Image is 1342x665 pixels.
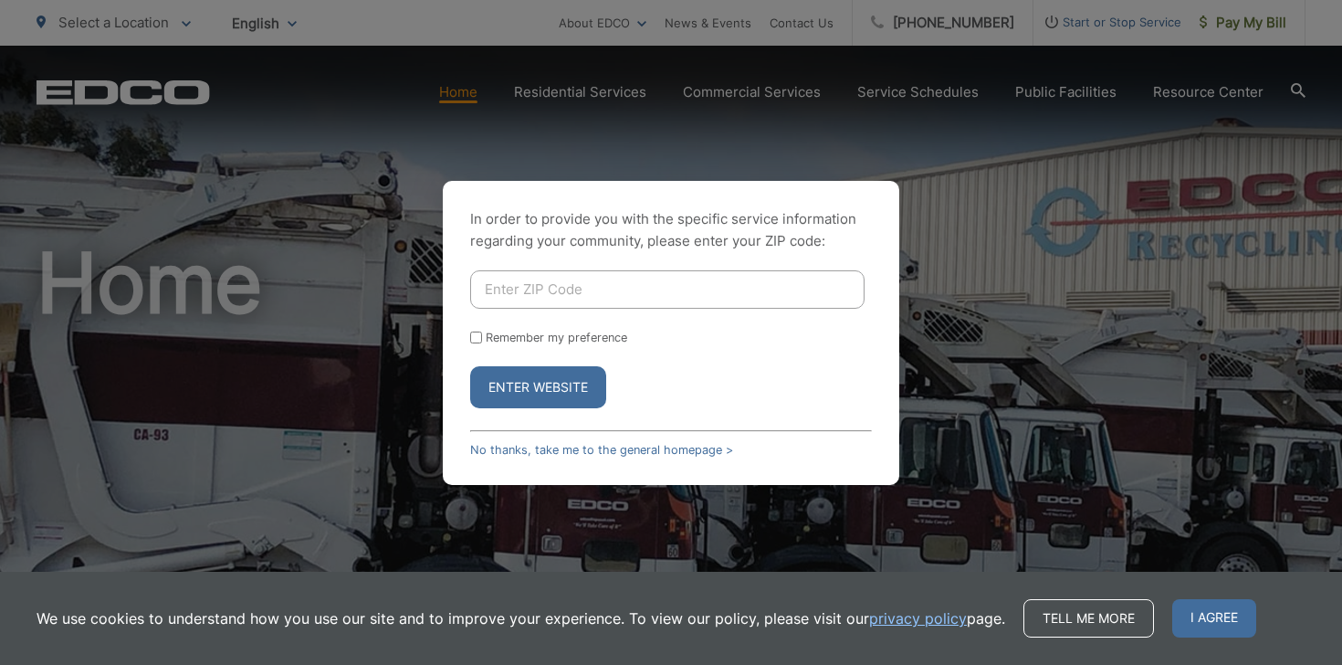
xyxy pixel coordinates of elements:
[470,366,606,408] button: Enter Website
[486,331,627,344] label: Remember my preference
[37,607,1005,629] p: We use cookies to understand how you use our site and to improve your experience. To view our pol...
[1023,599,1154,638] a: Tell me more
[470,208,872,252] p: In order to provide you with the specific service information regarding your community, please en...
[470,270,865,309] input: Enter ZIP Code
[869,607,967,629] a: privacy policy
[470,443,733,457] a: No thanks, take me to the general homepage >
[1172,599,1256,638] span: I agree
